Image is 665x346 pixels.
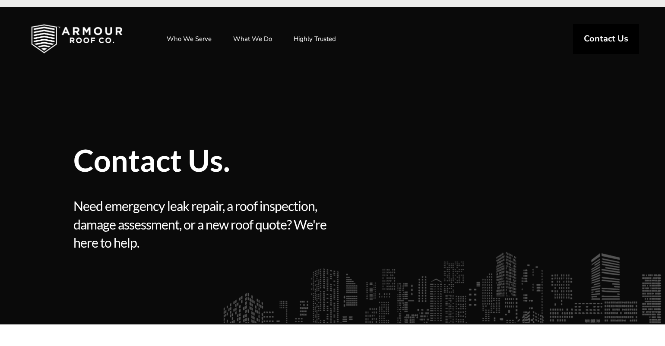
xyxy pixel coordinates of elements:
img: Industrial and Commercial Roofing Company | Armour Roof Co. [17,17,136,60]
a: Contact Us [573,24,639,54]
span: Contact Us [584,35,628,43]
a: What We Do [225,28,281,50]
a: Highly Trusted [285,28,345,50]
span: Need emergency leak repair, a roof inspection, damage assessment, or a new roof quote? We're here... [73,197,329,252]
a: Who We Serve [158,28,220,50]
span: Contact Us. [73,145,458,175]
